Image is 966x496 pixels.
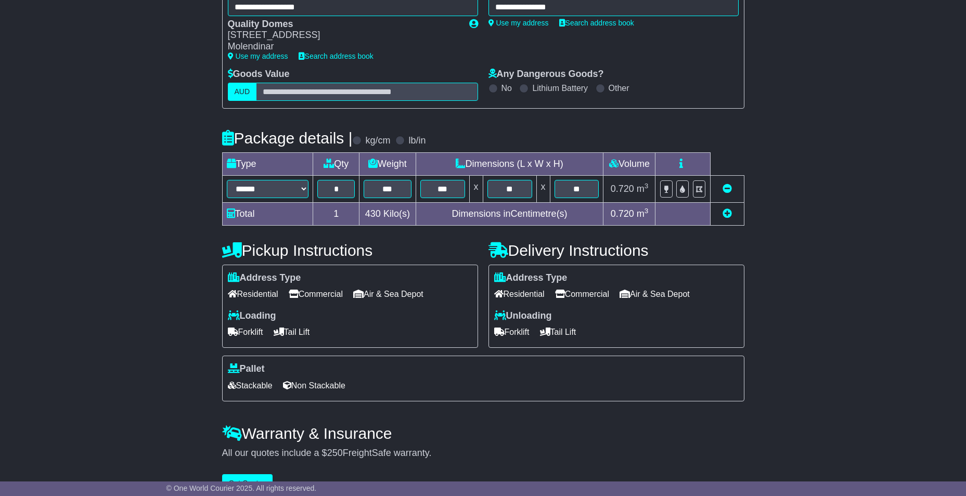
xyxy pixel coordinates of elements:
span: © One World Courier 2025. All rights reserved. [166,484,317,492]
div: All our quotes include a $ FreightSafe warranty. [222,448,744,459]
label: AUD [228,83,257,101]
label: Unloading [494,310,552,322]
label: Address Type [494,272,568,284]
h4: Delivery Instructions [488,242,744,259]
td: x [536,175,550,202]
span: Air & Sea Depot [620,286,690,302]
a: Use my address [228,52,288,60]
span: Stackable [228,377,273,394]
span: Forklift [228,324,263,340]
a: Use my address [488,19,549,27]
span: Tail Lift [540,324,576,340]
span: Commercial [555,286,609,302]
span: 0.720 [611,184,634,194]
a: Remove this item [723,184,732,194]
h4: Pickup Instructions [222,242,478,259]
span: Commercial [289,286,343,302]
label: Goods Value [228,69,290,80]
td: 1 [313,202,359,225]
td: Volume [603,152,655,175]
span: 250 [327,448,343,458]
label: Any Dangerous Goods? [488,69,604,80]
td: Dimensions (L x W x H) [416,152,603,175]
h4: Package details | [222,129,353,147]
div: [STREET_ADDRESS] [228,30,459,41]
label: lb/in [408,135,426,147]
label: Loading [228,310,276,322]
button: Get Quotes [222,474,273,492]
span: m [637,208,649,219]
sup: 3 [645,182,649,190]
label: Other [609,83,629,93]
td: Qty [313,152,359,175]
td: Dimensions in Centimetre(s) [416,202,603,225]
span: 430 [365,208,381,219]
span: 0.720 [611,208,634,219]
span: Residential [228,286,278,302]
label: Address Type [228,272,301,284]
td: Total [222,202,313,225]
h4: Warranty & Insurance [222,425,744,442]
span: Non Stackable [283,377,345,394]
span: Tail Lift [274,324,310,340]
span: Air & Sea Depot [353,286,423,302]
label: kg/cm [365,135,390,147]
a: Add new item [723,208,732,219]
label: Pallet [228,363,265,375]
a: Search address book [559,19,634,27]
span: m [637,184,649,194]
td: Type [222,152,313,175]
div: Molendinar [228,41,459,53]
label: Lithium Battery [532,83,588,93]
td: Kilo(s) [359,202,416,225]
span: Forklift [494,324,530,340]
td: Weight [359,152,416,175]
td: x [469,175,483,202]
div: Quality Domes [228,19,459,30]
sup: 3 [645,207,649,215]
label: No [501,83,512,93]
a: Search address book [299,52,373,60]
span: Residential [494,286,545,302]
